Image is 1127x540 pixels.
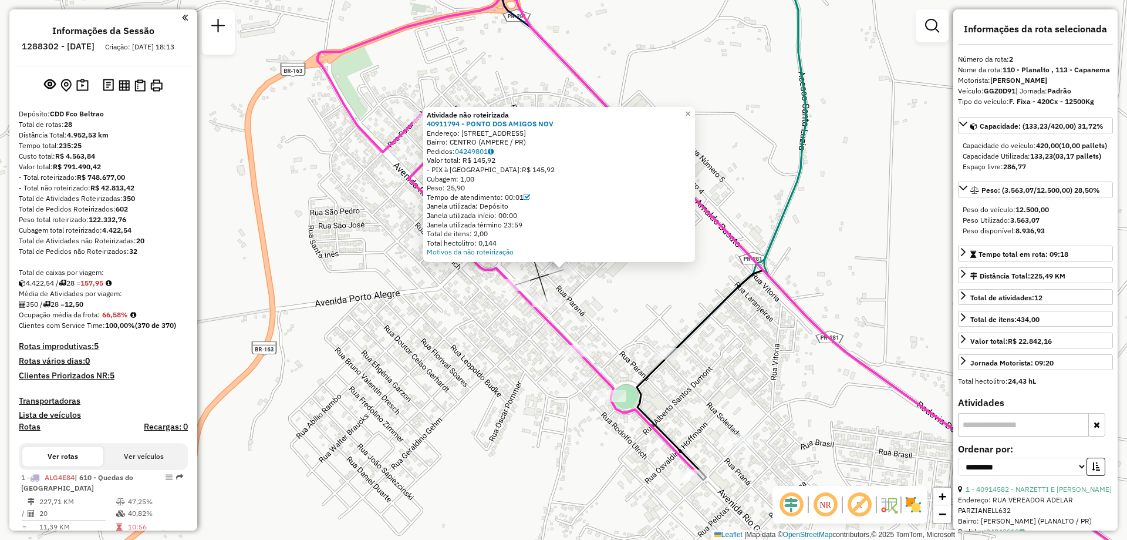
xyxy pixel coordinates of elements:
[958,54,1113,65] div: Número da rota:
[1015,205,1049,214] strong: 12.500,00
[21,473,133,492] span: 1 -
[524,193,530,202] a: Com service time
[19,299,188,310] div: 350 / 28 =
[89,215,126,224] strong: 122.332,76
[711,530,958,540] div: Map data © contributors,© 2025 TomTom, Microsoft
[22,41,95,52] h6: 1288302 - [DATE]
[132,77,148,94] button: Visualizar Romaneio
[427,175,691,184] div: Cubagem: 1,00
[110,370,114,381] strong: 5
[984,86,1015,95] strong: GGZ0D91
[1019,528,1025,535] i: Observações
[90,183,134,192] strong: R$ 42.813,42
[127,508,183,519] td: 40,82%
[963,205,1049,214] span: Peso do veículo:
[427,165,691,175] div: - PIX à [GEOGRAPHIC_DATA]:
[64,120,72,129] strong: 28
[783,531,833,539] a: OpenStreetMap
[970,314,1040,325] div: Total de itens:
[958,526,1113,537] div: Pedidos:
[148,77,165,94] button: Imprimir Rotas
[1017,315,1040,324] strong: 434,00
[59,280,66,287] i: Total de rotas
[19,162,188,172] div: Valor total:
[958,267,1113,283] a: Distância Total:225,49 KM
[532,296,562,307] div: Atividade não roteirizada - PONTO DOS AMIGOS NOV
[130,311,136,318] em: Média calculada utilizando a maior ocupação (%Peso ou %Cubagem) de cada rota da sessão. Rotas cro...
[19,225,188,236] div: Cubagem total roteirizado:
[19,341,188,351] h4: Rotas improdutivas:
[45,473,75,482] span: ALG4E84
[19,410,188,420] h4: Lista de veículos
[58,76,74,95] button: Centralizar mapa no depósito ou ponto de apoio
[19,172,188,183] div: - Total roteirizado:
[427,239,691,248] div: Total hectolitro: 0,144
[136,236,144,245] strong: 20
[681,107,695,121] a: Close popup
[19,321,105,330] span: Clientes com Service Time:
[488,148,494,155] i: Observações
[1053,152,1101,160] strong: (03,17 pallets)
[19,356,188,366] h4: Rotas vários dias:
[22,447,103,467] button: Ver rotas
[102,226,131,234] strong: 4.422,54
[427,110,509,119] strong: Atividade não roteirizada
[427,119,554,128] a: 40911794 - PONTO DOS AMIGOS NOV
[777,491,805,519] span: Ocultar deslocamento
[67,130,109,139] strong: 4.952,53 km
[123,194,135,203] strong: 350
[970,358,1054,368] div: Jornada Motorista: 09:20
[427,156,691,165] div: Valor total: R$ 145,92
[963,162,1108,172] div: Espaço livre:
[19,119,188,130] div: Total de rotas:
[427,229,691,239] div: Total de itens: 2,00
[166,474,173,481] em: Opções
[427,202,691,211] div: Janela utilizada: Depósito
[116,498,125,505] i: % de utilização do peso
[19,396,188,406] h4: Transportadoras
[19,289,188,299] div: Média de Atividades por viagem:
[19,193,188,204] div: Total de Atividades Roteirizadas:
[958,495,1113,516] div: Endereço: RUA VEREADOR ADELAR PARZIANELL632
[19,183,188,193] div: - Total não roteirizado:
[105,321,135,330] strong: 100,00%
[958,246,1113,261] a: Tempo total em rota: 09:18
[53,162,101,171] strong: R$ 791.490,42
[80,279,103,287] strong: 157,95
[1015,86,1071,95] span: | Jornada:
[958,182,1113,197] a: Peso: (3.563,07/12.500,00) 28,50%
[958,136,1113,177] div: Capacidade: (133,23/420,00) 31,72%
[1047,86,1071,95] strong: Padrão
[1034,293,1042,302] strong: 12
[55,152,95,160] strong: R$ 4.563,84
[19,422,41,432] a: Rotas
[986,527,1025,536] a: 04249910
[845,491,873,519] span: Exibir rótulo
[42,76,58,95] button: Exibir sessão original
[116,204,128,213] strong: 602
[958,516,1113,526] div: Bairro: [PERSON_NAME] (PLANALTO / PR)
[970,336,1052,347] div: Valor total:
[958,289,1113,305] a: Total de atividades:12
[207,14,230,41] a: Nova sessão e pesquisa
[74,76,91,95] button: Painel de Sugestão
[102,310,128,319] strong: 66,58%
[19,246,188,257] div: Total de Pedidos não Roteirizados:
[176,474,183,481] em: Rota exportada
[990,76,1047,85] strong: [PERSON_NAME]
[1008,377,1036,385] strong: 24,43 hL
[19,371,188,381] h4: Clientes Priorizados NR:
[958,333,1113,348] a: Valor total:R$ 22.842,16
[933,505,951,523] a: Zoom out
[129,247,137,256] strong: 32
[939,507,946,521] span: −
[43,301,50,308] i: Total de rotas
[724,434,753,446] div: Atividade não roteirizada - MELANIA CARMEN FIORE
[39,496,116,508] td: 227,71 KM
[549,264,578,276] div: Atividade não roteirizada - PONTO DOS AMIGOS NOV
[1003,162,1026,171] strong: 286,77
[100,76,116,95] button: Logs desbloquear sessão
[52,25,154,36] h4: Informações da Sessão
